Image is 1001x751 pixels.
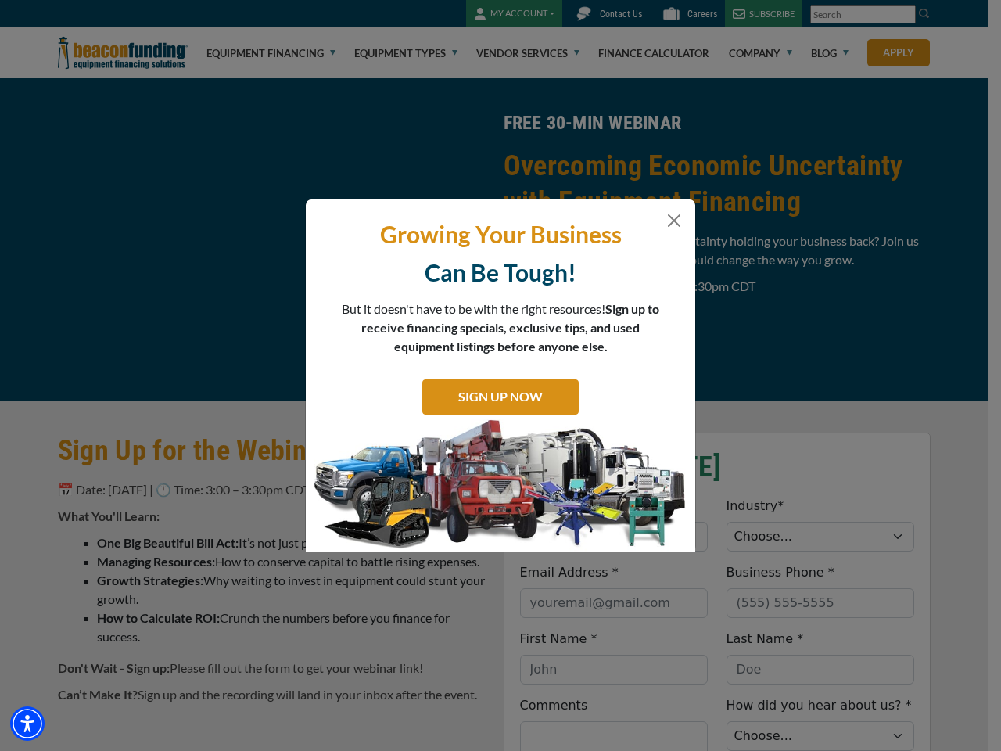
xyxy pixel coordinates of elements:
[422,379,579,415] a: SIGN UP NOW
[318,219,683,250] p: Growing Your Business
[318,257,683,288] p: Can Be Tough!
[361,301,659,354] span: Sign up to receive financing specials, exclusive tips, and used equipment listings before anyone ...
[665,211,683,230] button: Close
[306,419,695,552] img: subscribe-modal.jpg
[341,300,660,356] p: But it doesn't have to be with the right resources!
[10,706,45,741] div: Accessibility Menu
